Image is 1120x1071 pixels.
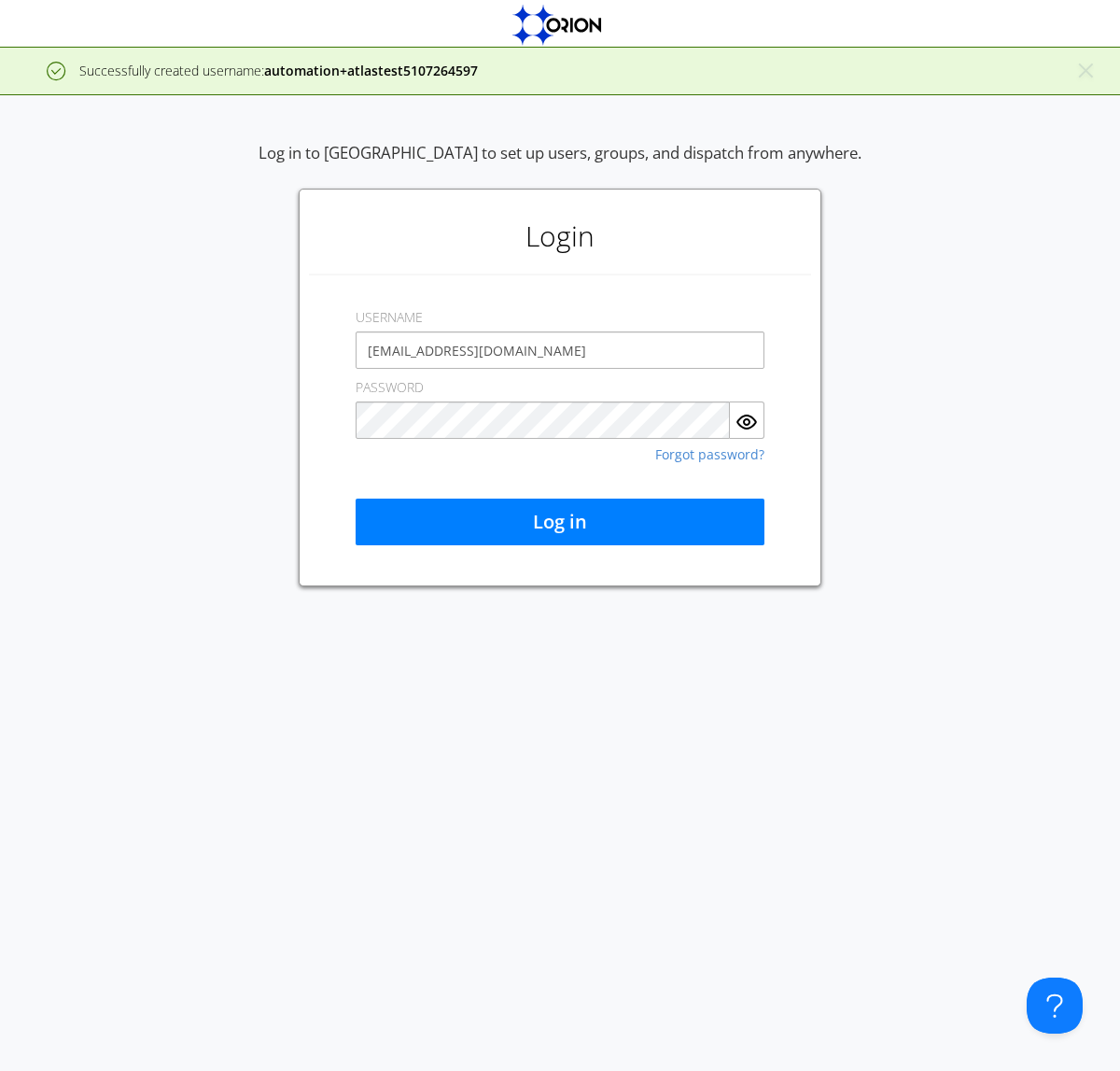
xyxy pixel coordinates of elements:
[259,142,861,189] div: Log in to [GEOGRAPHIC_DATA] to set up users, groups, and dispatch from anywhere.
[79,62,478,79] span: Successfully created username:
[1027,978,1083,1034] iframe: Toggle Customer Support
[735,411,758,433] img: eye.svg
[356,378,424,397] label: PASSWORD
[356,402,730,439] input: Password
[264,62,478,79] strong: automation+atlastest5107264597
[730,402,764,439] button: Show Password
[356,499,764,545] button: Log in
[356,308,423,327] label: USERNAME
[309,199,811,274] h1: Login
[655,448,764,461] a: Forgot password?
